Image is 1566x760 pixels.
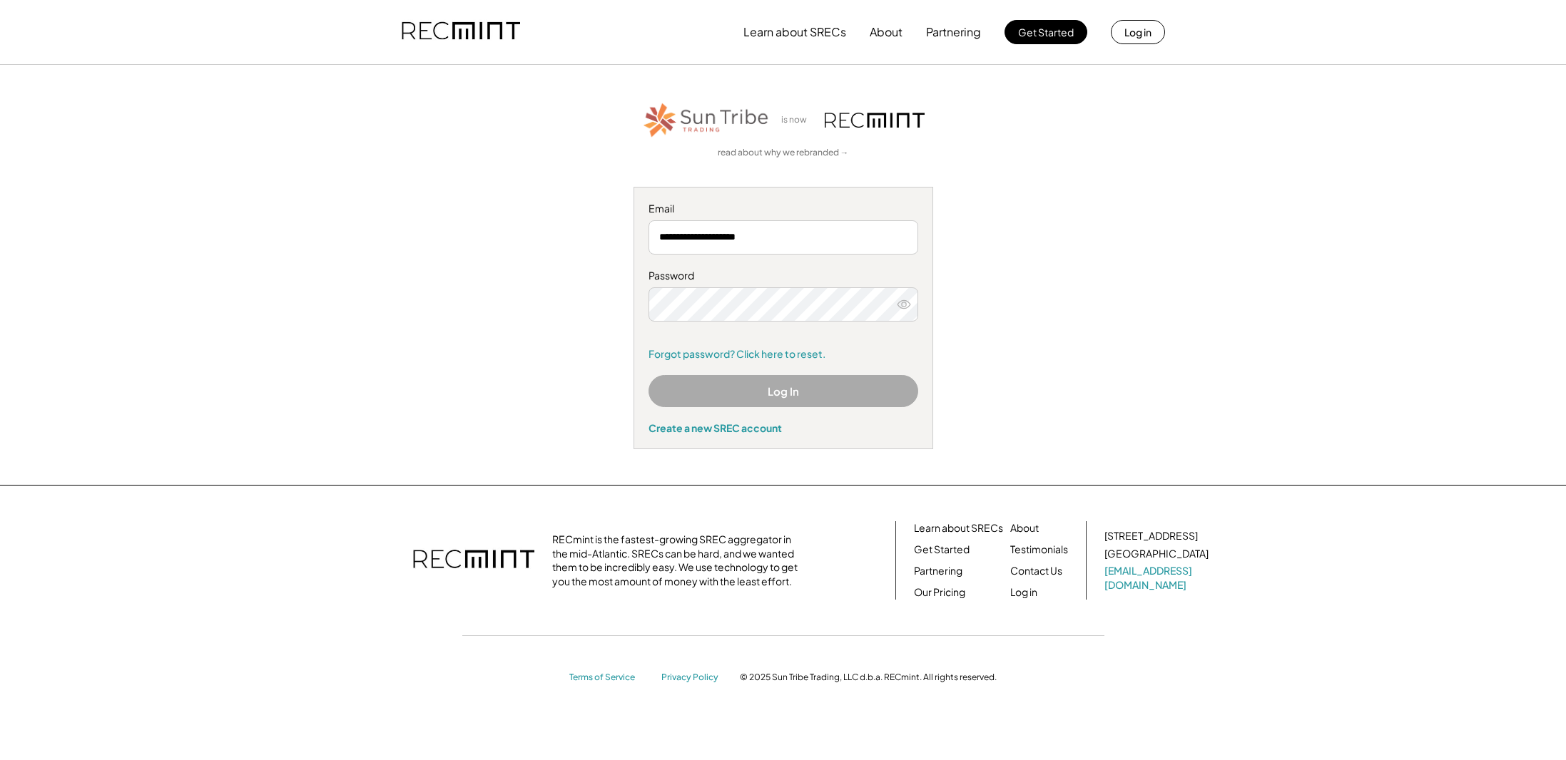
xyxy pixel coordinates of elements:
button: Get Started [1005,20,1087,44]
img: recmint-logotype%403x.png [413,535,534,585]
a: [EMAIL_ADDRESS][DOMAIN_NAME] [1104,564,1211,592]
img: recmint-logotype%403x.png [825,113,925,128]
div: Password [649,269,918,283]
a: Our Pricing [914,585,965,600]
div: is now [778,114,818,126]
a: Get Started [914,543,970,557]
a: Log in [1010,585,1037,600]
a: Contact Us [1010,564,1062,578]
a: Privacy Policy [661,672,726,684]
button: Partnering [926,18,981,46]
button: Log in [1111,20,1165,44]
a: Testimonials [1010,543,1068,557]
button: About [870,18,903,46]
a: Learn about SRECs [914,521,1003,535]
a: Forgot password? Click here to reset. [649,347,918,361]
button: Learn about SRECs [743,18,846,46]
div: [STREET_ADDRESS] [1104,529,1198,543]
a: read about why we rebranded → [718,147,849,159]
div: Create a new SREC account [649,421,918,434]
a: About [1010,521,1039,535]
div: [GEOGRAPHIC_DATA] [1104,547,1209,561]
a: Terms of Service [569,672,648,684]
div: RECmint is the fastest-growing SREC aggregator in the mid-Atlantic. SRECs can be hard, and we wan... [552,533,805,588]
div: Email [649,202,918,216]
img: recmint-logotype%403x.png [402,8,520,56]
a: Partnering [914,564,962,578]
img: STT_Horizontal_Logo%2B-%2BColor.png [642,101,771,140]
button: Log In [649,375,918,407]
div: © 2025 Sun Tribe Trading, LLC d.b.a. RECmint. All rights reserved. [740,672,997,683]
